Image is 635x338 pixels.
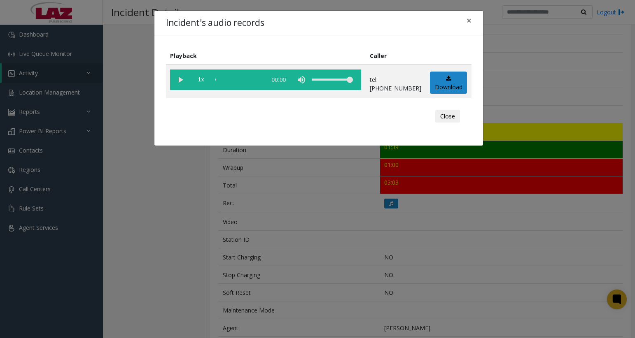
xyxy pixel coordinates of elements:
[461,11,477,31] button: Close
[366,47,426,65] th: Caller
[215,69,262,90] div: scrub bar
[166,47,366,65] th: Playback
[430,72,467,94] a: Download
[312,69,353,90] div: volume level
[467,15,472,26] span: ×
[370,75,421,93] p: tel:[PHONE_NUMBER]
[191,69,211,90] span: playback speed button
[166,16,264,30] h4: Incident's audio records
[435,110,460,123] button: Close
